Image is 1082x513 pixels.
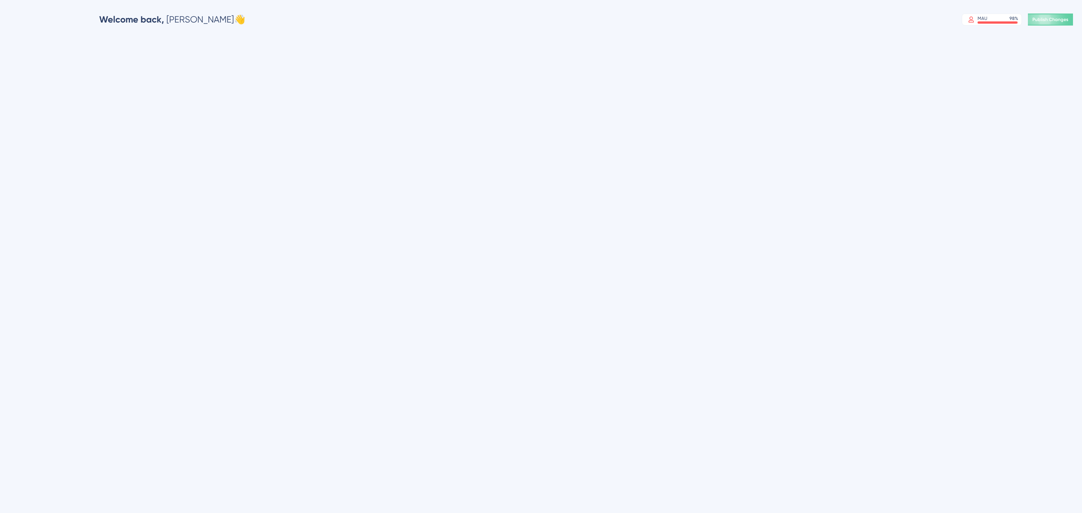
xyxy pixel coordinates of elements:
div: 98 % [1009,15,1018,21]
span: Publish Changes [1032,17,1068,23]
span: Welcome back, [99,14,164,25]
div: MAU [978,15,987,21]
div: [PERSON_NAME] 👋 [99,14,245,26]
button: Publish Changes [1028,14,1073,26]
